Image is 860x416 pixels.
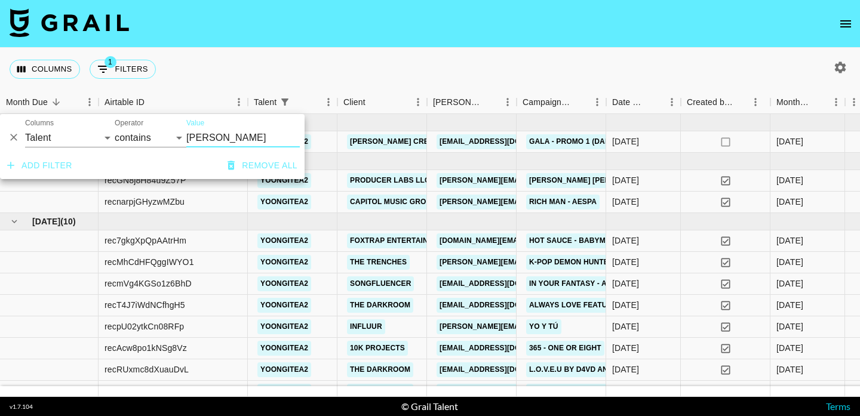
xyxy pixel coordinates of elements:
[105,342,187,354] div: recAcw8po1kNSg8Vz
[776,299,803,311] div: Jul '25
[612,235,639,246] div: 24/07/2025
[612,342,639,354] div: 15/07/2025
[257,195,311,209] a: yoongitea2
[81,93,99,111] button: Menu
[230,93,248,111] button: Menu
[365,94,382,110] button: Sort
[523,91,572,114] div: Campaign (Type)
[427,91,517,114] div: Booker
[612,174,639,186] div: 26/08/2025
[6,213,23,230] button: hide children
[347,384,413,399] a: The Darkroom
[776,342,803,354] div: Jul '25
[186,118,204,128] label: Value
[347,362,413,377] a: The Darkroom
[347,255,410,270] a: The Trenches
[437,362,570,377] a: [EMAIL_ADDRESS][DOMAIN_NAME]
[612,135,639,147] div: 17/09/2025
[347,233,487,248] a: FOXTRAP ENTERTAINMENT Co., Ltd.
[257,276,311,291] a: yoongitea2
[733,94,750,110] button: Sort
[437,255,631,270] a: [PERSON_NAME][EMAIL_ADDRESS][DOMAIN_NAME]
[25,118,54,128] label: Columns
[612,91,646,114] div: Date Created
[105,299,185,311] div: recT4J7iWdNCfhgH5
[257,384,311,399] a: yoongitea2
[105,256,194,268] div: recMhCdHFQggIWYO1
[526,276,628,291] a: In Your Fantasy - ATEEZ
[320,93,337,111] button: Menu
[257,173,311,188] a: yoongitea2
[437,276,570,291] a: [EMAIL_ADDRESS][DOMAIN_NAME]
[526,134,652,149] a: GALA - Promo 1 (Dance Clip A)
[437,341,570,356] a: [EMAIL_ADDRESS][DOMAIN_NAME]
[606,91,681,114] div: Date Created
[826,400,850,412] a: Terms
[347,195,439,209] a: Capitol Music Group
[105,235,186,246] div: rec7gkgXpQpAAtrHm
[347,173,433,188] a: Producer Labs LLC
[526,319,561,334] a: YO y TÚ
[612,299,639,311] div: 11/07/2025
[347,319,385,334] a: Influur
[776,385,803,397] div: Jul '25
[526,233,639,248] a: HOT SAUCE - BABYMONSTER
[526,362,680,377] a: L.O.V.E.U by d4vd and [PERSON_NAME]
[776,196,803,208] div: Aug '25
[105,363,189,375] div: recRUxmc8dXuauDvL
[10,8,129,37] img: Grail Talent
[776,321,803,332] div: Jul '25
[277,94,293,110] button: Show filters
[347,276,414,291] a: Songfluencer
[499,93,517,111] button: Menu
[248,91,337,114] div: Talent
[105,385,181,397] div: recpLIdL8xErLR3AT
[776,235,803,246] div: Jul '25
[337,91,427,114] div: Client
[105,196,185,208] div: recnarpjGHyzwMZbu
[526,173,735,188] a: [PERSON_NAME] [PERSON_NAME] - Run Away With Me
[437,195,631,209] a: [PERSON_NAME][EMAIL_ADDRESS][DOMAIN_NAME]
[186,128,300,147] input: Filter value
[834,12,858,36] button: open drawer
[776,363,803,375] div: Jul '25
[687,91,733,114] div: Created by Grail Team
[612,321,639,332] div: 15/07/2025
[5,128,23,146] button: Delete
[347,341,408,356] a: 10k Projects
[257,255,311,270] a: yoongitea2
[612,196,639,208] div: 31/08/2025
[2,155,77,177] button: Add filter
[776,174,803,186] div: Aug '25
[646,94,663,110] button: Sort
[517,91,606,114] div: Campaign (Type)
[105,321,184,332] div: recpU02ytkCn08RFp
[115,118,143,128] label: Operator
[10,403,33,411] div: v 1.7.104
[526,341,604,356] a: 365 - One Or Eight
[433,91,482,114] div: [PERSON_NAME]
[347,134,551,149] a: [PERSON_NAME] Creative KK ([GEOGRAPHIC_DATA])
[663,93,681,111] button: Menu
[105,91,145,114] div: Airtable ID
[437,134,570,149] a: [EMAIL_ADDRESS][DOMAIN_NAME]
[60,215,76,227] span: ( 10 )
[747,93,764,111] button: Menu
[343,91,365,114] div: Client
[437,384,570,399] a: [EMAIL_ADDRESS][DOMAIN_NAME]
[347,298,413,313] a: The Darkroom
[223,155,302,177] button: Remove all
[401,400,458,412] div: © Grail Talent
[257,341,311,356] a: yoongitea2
[776,278,803,289] div: Jul '25
[526,298,769,313] a: Always Love featuring [PERSON_NAME] (Stray Kids) - d4vd
[588,93,606,111] button: Menu
[810,94,827,110] button: Sort
[612,278,639,289] div: 24/07/2025
[612,385,639,397] div: 28/07/2025
[612,256,639,268] div: 24/07/2025
[526,255,666,270] a: K-Pop Demon Hunters 'Soda Pop'
[612,363,639,375] div: 31/07/2025
[105,278,192,289] div: recmVg4KGSo1z6BhD
[48,94,64,110] button: Sort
